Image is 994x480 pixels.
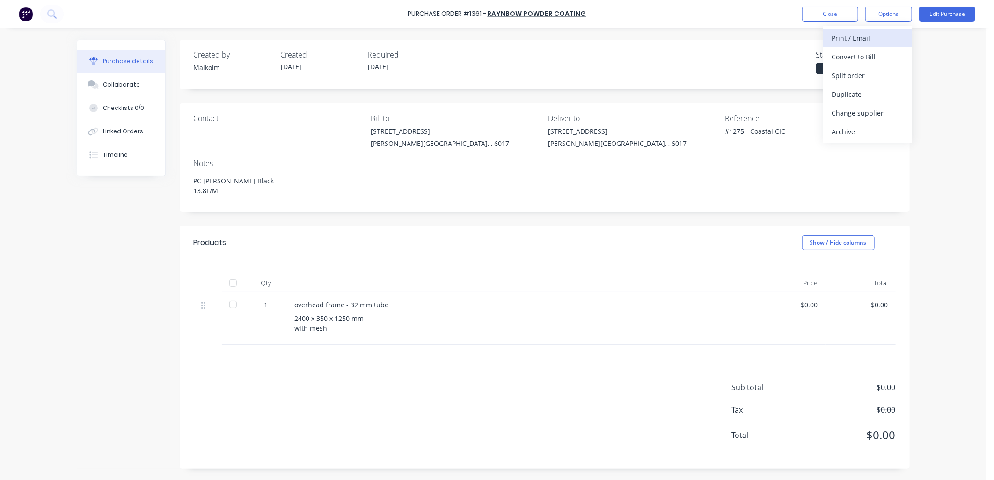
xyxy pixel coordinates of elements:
[802,382,896,393] span: $0.00
[548,126,687,136] div: [STREET_ADDRESS]
[103,127,143,136] div: Linked Orders
[832,125,904,138] div: Archive
[194,158,896,169] div: Notes
[832,69,904,82] div: Split order
[194,113,364,124] div: Contact
[823,122,912,141] button: Archive
[194,171,896,200] textarea: PC [PERSON_NAME] Black 13.8L/M
[77,120,165,143] button: Linked Orders
[725,113,896,124] div: Reference
[802,404,896,415] span: $0.00
[802,235,875,250] button: Show / Hide columns
[823,85,912,103] button: Duplicate
[725,126,842,147] textarea: #1275 - Coastal CIC
[548,138,687,148] div: [PERSON_NAME][GEOGRAPHIC_DATA], , 6017
[732,382,802,393] span: Sub total
[371,126,509,136] div: [STREET_ADDRESS]
[802,7,858,22] button: Close
[408,9,487,19] div: Purchase Order #1361 -
[77,143,165,167] button: Timeline
[281,49,360,60] div: Created
[194,63,273,73] div: Malkolm
[763,300,818,310] div: $0.00
[826,274,896,292] div: Total
[194,49,273,60] div: Created by
[802,427,896,444] span: $0.00
[253,300,280,310] div: 1
[823,66,912,85] button: Split order
[833,300,888,310] div: $0.00
[732,429,802,441] span: Total
[295,300,748,310] div: overhead frame - 32 mm tube
[732,404,802,415] span: Tax
[245,274,287,292] div: Qty
[77,50,165,73] button: Purchase details
[865,7,912,22] button: Options
[103,104,144,112] div: Checklists 0/0
[488,9,586,19] a: raynbow powder coating
[371,113,541,124] div: Bill to
[103,80,140,89] div: Collaborate
[823,103,912,122] button: Change supplier
[832,50,904,64] div: Convert to Bill
[371,138,509,148] div: [PERSON_NAME][GEOGRAPHIC_DATA], , 6017
[194,237,227,248] div: Products
[368,49,447,60] div: Required
[103,151,128,159] div: Timeline
[755,274,826,292] div: Price
[919,7,975,22] button: Edit Purchase
[77,96,165,120] button: Checklists 0/0
[823,29,912,47] button: Print / Email
[295,313,748,333] div: 2400 x 350 x 1250 mm with mesh
[832,106,904,120] div: Change supplier
[832,87,904,101] div: Duplicate
[816,63,872,74] div: Submitted
[816,49,896,60] div: Status
[19,7,33,21] img: Factory
[823,47,912,66] button: Convert to Bill
[77,73,165,96] button: Collaborate
[103,57,153,65] div: Purchase details
[832,31,904,45] div: Print / Email
[548,113,718,124] div: Deliver to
